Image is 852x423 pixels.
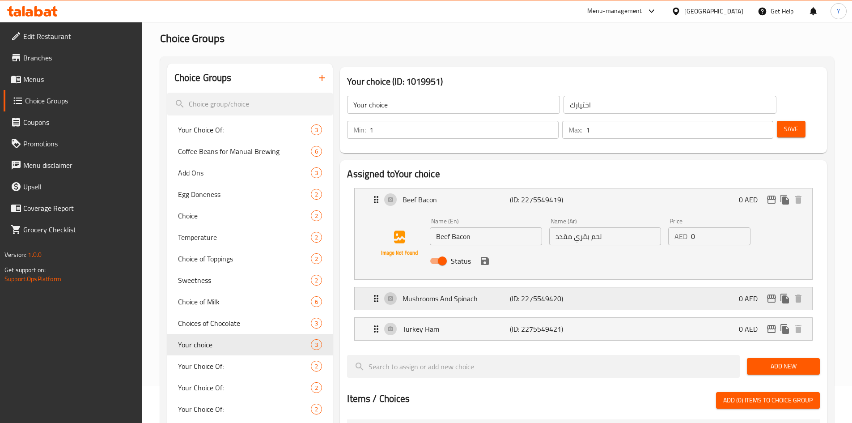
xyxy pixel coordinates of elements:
div: Coffee Beans for Manual Brewing6 [167,141,333,162]
span: Menu disclaimer [23,160,135,171]
div: Choices [311,167,322,178]
span: Branches [23,52,135,63]
a: Menu disclaimer [4,154,142,176]
div: Choice of Toppings2 [167,248,333,269]
div: Expand [355,188,812,211]
div: [GEOGRAPHIC_DATA] [684,6,743,16]
div: Choices [311,318,322,329]
div: Egg Doneness2 [167,184,333,205]
span: 2 [311,405,322,414]
img: Beef Bacon [371,215,428,272]
h2: Assigned to Your choice [347,167,820,181]
a: Menus [4,68,142,90]
button: duplicate [778,322,792,336]
p: Max: [568,124,582,135]
span: Promotions [23,138,135,149]
input: search [347,355,740,378]
span: Add New [754,361,813,372]
p: (ID: 2275549419) [510,194,581,205]
span: Your Choice Of: [178,404,311,414]
p: Mushrooms And Spinach [403,293,509,304]
span: Egg Doneness [178,189,311,200]
div: Your Choice Of:2 [167,398,333,420]
div: Your Choice Of:2 [167,355,333,377]
span: 6 [311,298,322,306]
div: Sweetness2 [167,269,333,291]
span: Grocery Checklist [23,224,135,235]
a: Promotions [4,133,142,154]
span: Version: [4,249,26,261]
span: Y [837,6,840,16]
input: search [167,93,333,115]
input: Enter name Ar [549,227,661,245]
span: Status [451,256,471,266]
span: 2 [311,362,322,371]
button: Add (0) items to choice group [716,392,820,409]
button: edit [765,292,778,305]
span: 3 [311,169,322,177]
span: Save [784,124,798,135]
span: 2 [311,255,322,263]
span: 3 [311,341,322,349]
p: Min: [353,124,366,135]
span: Menus [23,74,135,85]
div: Choices [311,253,322,264]
p: AED [674,231,687,242]
span: Upsell [23,181,135,192]
span: Choice of Milk [178,296,311,307]
span: Choice Groups [25,95,135,106]
div: Choices [311,296,322,307]
span: Coverage Report [23,203,135,214]
p: Beef Bacon [403,194,509,205]
p: Turkey Ham [403,324,509,334]
h3: Your choice (ID: 1019951) [347,74,820,89]
span: Your Choice Of: [178,382,311,393]
p: (ID: 2275549420) [510,293,581,304]
a: Upsell [4,176,142,197]
a: Coverage Report [4,197,142,219]
a: Coupons [4,111,142,133]
div: Your Choice Of:2 [167,377,333,398]
p: 0 AED [739,194,765,205]
div: Add Ons3 [167,162,333,184]
span: Choice of Toppings [178,253,311,264]
button: delete [792,292,805,305]
span: 2 [311,212,322,220]
span: Temperature [178,232,311,243]
span: Choice [178,210,311,221]
div: Choices [311,124,322,135]
div: Choice2 [167,205,333,226]
div: Choices [311,382,322,393]
button: Add New [747,358,820,375]
div: Your choice3 [167,334,333,355]
button: save [478,254,492,268]
div: Choices of Chocolate3 [167,312,333,334]
a: Choice Groups [4,90,142,111]
button: edit [765,322,778,336]
div: Choices [311,275,322,286]
a: Support.OpsPlatform [4,273,61,285]
li: ExpandBeef BaconName (En)Name (Ar)PriceAEDStatussave [347,184,820,283]
button: Save [777,121,805,137]
input: Enter name En [430,227,542,245]
div: Choice of Milk6 [167,291,333,312]
p: (ID: 2275549421) [510,324,581,334]
span: 2 [311,233,322,242]
span: Your Choice Of: [178,124,311,135]
span: 6 [311,147,322,156]
div: Your Choice Of:3 [167,119,333,141]
div: Expand [355,318,812,340]
div: Choices [311,361,322,372]
span: 2 [311,384,322,392]
button: delete [792,193,805,206]
a: Grocery Checklist [4,219,142,240]
button: duplicate [778,193,792,206]
span: 3 [311,126,322,134]
div: Choices [311,189,322,200]
span: Add (0) items to choice group [723,395,813,406]
li: Expand [347,314,820,344]
button: edit [765,193,778,206]
span: Your Choice Of: [178,361,311,372]
span: Your choice [178,339,311,350]
p: 0 AED [739,324,765,334]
